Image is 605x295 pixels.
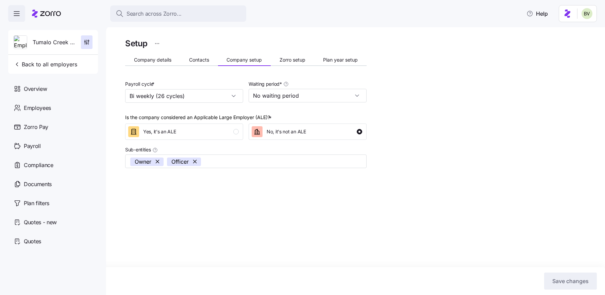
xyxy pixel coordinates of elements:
span: Quotes [24,237,41,246]
span: Sub-entities [125,146,151,153]
input: Payroll cycle [125,89,243,103]
span: Save changes [552,277,589,285]
span: No, it's not an ALE [267,128,306,135]
span: Zorro Pay [24,123,48,131]
button: Save changes [544,273,597,290]
button: Help [521,7,553,20]
span: Employees [24,104,51,112]
span: Tumalo Creek Transportation [33,38,75,47]
button: Search across Zorro... [110,5,246,22]
a: Quotes [8,232,98,251]
span: Documents [24,180,52,189]
a: Zorro Pay [8,117,98,136]
label: Payroll cycle [125,80,156,88]
span: Company details [134,58,171,62]
img: Employer logo [14,36,27,49]
span: Help [526,10,548,18]
span: Company setup [226,58,262,62]
span: Contacts [189,58,209,62]
a: Compliance [8,155,98,175]
a: Plan filters [8,194,98,213]
span: Back to all employers [14,60,77,68]
span: Owner [135,158,151,166]
span: Zorro setup [280,58,305,62]
input: Waiting period [249,89,367,102]
span: Plan year setup [323,58,358,62]
img: 676487ef2089eb4995defdc85707b4f5 [582,8,592,19]
span: Compliance [24,161,53,169]
span: Yes, it's an ALE [143,128,176,135]
a: Quotes - new [8,213,98,232]
h1: Setup [125,38,148,49]
a: Overview [8,79,98,98]
a: Documents [8,175,98,194]
span: Plan filters [24,199,49,208]
span: Overview [24,85,47,93]
span: Waiting period * [249,81,282,87]
button: Back to all employers [11,58,80,71]
span: Officer [171,158,189,166]
a: Employees [8,98,98,117]
div: Is the company considered an Applicable Large Employer (ALE)? [125,114,273,121]
span: Payroll [24,142,41,150]
span: Quotes - new [24,218,57,227]
span: Search across Zorro... [127,10,182,18]
a: Payroll [8,136,98,155]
